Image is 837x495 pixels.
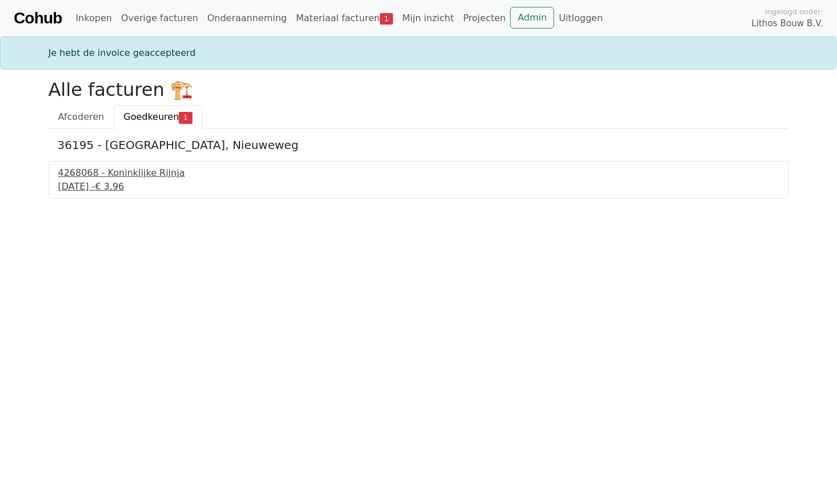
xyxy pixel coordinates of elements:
[510,7,554,29] a: Admin
[58,166,779,194] a: 4268068 - Koninklijke Rijnja[DATE] -€ 3,96
[554,7,607,30] a: Uitloggen
[203,7,291,30] a: Onderaanneming
[123,111,179,122] span: Goedkeuren
[398,7,459,30] a: Mijn inzicht
[114,105,202,129] a: Goedkeuren1
[117,7,203,30] a: Overige facturen
[179,112,192,123] span: 1
[765,6,823,17] span: Ingelogd onder:
[49,79,789,100] h2: Alle facturen 🏗️
[291,7,398,30] a: Materiaal facturen1
[752,17,823,30] span: Lithos Bouw B.V.
[58,111,105,122] span: Afcoderen
[459,7,511,30] a: Projecten
[42,46,796,60] div: Je hebt de invoice geaccepteerd
[58,180,779,194] div: [DATE] -
[14,5,62,32] a: Cohub
[95,181,124,192] span: € 3,96
[49,105,114,129] a: Afcoderen
[71,7,116,30] a: Inkopen
[58,138,780,152] h5: 36195 - [GEOGRAPHIC_DATA], Nieuweweg
[58,166,779,180] div: 4268068 - Koninklijke Rijnja
[380,13,393,25] span: 1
